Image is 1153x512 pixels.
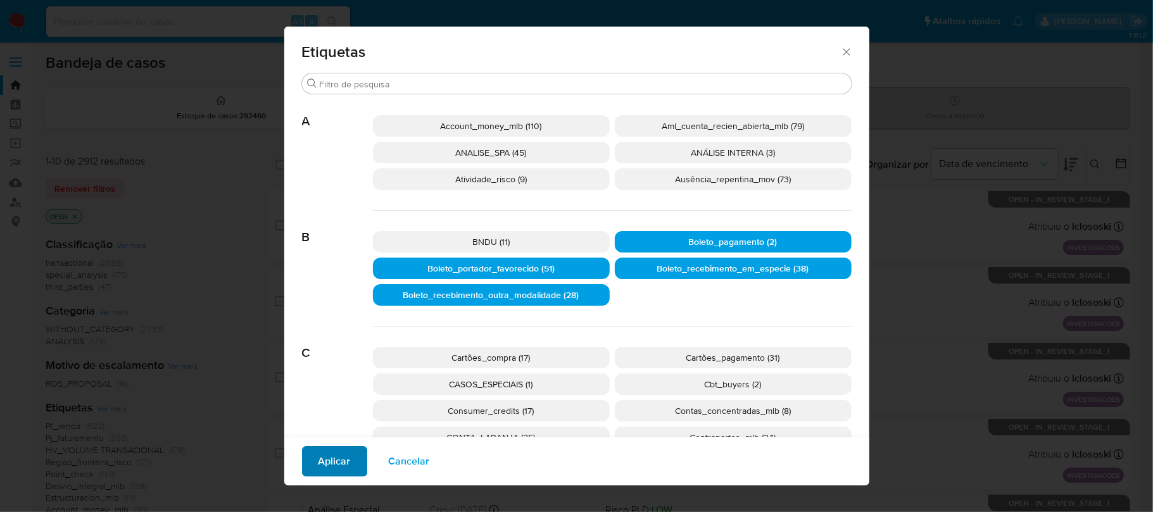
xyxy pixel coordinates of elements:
[657,262,809,275] span: Boleto_recebimento_em_especie (38)
[302,95,373,129] span: A
[615,258,852,279] div: Boleto_recebimento_em_especie (38)
[690,431,776,444] span: Contrapartes_mlb (34)
[373,284,610,306] div: Boleto_recebimento_outra_modalidade (28)
[450,378,533,390] span: CASOS_ESPECIAIS (1)
[615,231,852,253] div: Boleto_pagamento (2)
[472,235,510,248] span: BNDU (11)
[456,146,527,159] span: ANALISE_SPA (45)
[675,404,791,417] span: Contas_concentradas_mlb (8)
[372,446,446,477] button: Cancelar
[373,115,610,137] div: Account_money_mlb (110)
[373,258,610,279] div: Boleto_portador_favorecido (51)
[403,289,579,301] span: Boleto_recebimento_outra_modalidade (28)
[320,78,847,90] input: Filtro de pesquisa
[615,142,852,163] div: ANÁLISE INTERNA (3)
[452,351,531,364] span: Cartões_compra (17)
[615,347,852,368] div: Cartões_pagamento (31)
[447,431,536,444] span: CONTA_LARANJA (25)
[307,78,317,89] button: Buscar
[302,211,373,245] span: B
[615,168,852,190] div: Ausência_repentina_mov (73)
[691,146,775,159] span: ANÁLISE INTERNA (3)
[302,327,373,361] span: C
[373,400,610,421] div: Consumer_credits (17)
[441,120,542,132] span: Account_money_mlb (110)
[615,115,852,137] div: Aml_cuenta_recien_abierta_mlb (79)
[675,173,791,185] span: Ausência_repentina_mov (73)
[427,262,555,275] span: Boleto_portador_favorecido (51)
[689,235,778,248] span: Boleto_pagamento (2)
[373,427,610,448] div: CONTA_LARANJA (25)
[455,173,527,185] span: Atividade_risco (9)
[705,378,762,390] span: Cbt_buyers (2)
[448,404,534,417] span: Consumer_credits (17)
[840,46,852,57] button: Fechar
[615,400,852,421] div: Contas_concentradas_mlb (8)
[615,427,852,448] div: Contrapartes_mlb (34)
[662,120,804,132] span: Aml_cuenta_recien_abierta_mlb (79)
[615,373,852,395] div: Cbt_buyers (2)
[373,231,610,253] div: BNDU (11)
[373,168,610,190] div: Atividade_risco (9)
[373,347,610,368] div: Cartões_compra (17)
[302,44,841,59] span: Etiquetas
[302,446,367,477] button: Aplicar
[318,447,351,475] span: Aplicar
[373,142,610,163] div: ANALISE_SPA (45)
[686,351,780,364] span: Cartões_pagamento (31)
[373,373,610,395] div: CASOS_ESPECIAIS (1)
[389,447,430,475] span: Cancelar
